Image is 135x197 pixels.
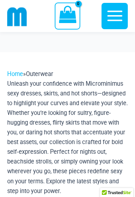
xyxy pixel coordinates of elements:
img: cropped mm emblem [7,7,27,27]
span: » [7,71,53,77]
a: Home [7,71,23,77]
a: View Shopping Cart, empty [55,3,80,30]
span: Outerwear [26,71,53,77]
p: Unleash your confidence with Microminimus sexy dresses, skirts, and hot shorts—designed to highli... [7,79,128,196]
